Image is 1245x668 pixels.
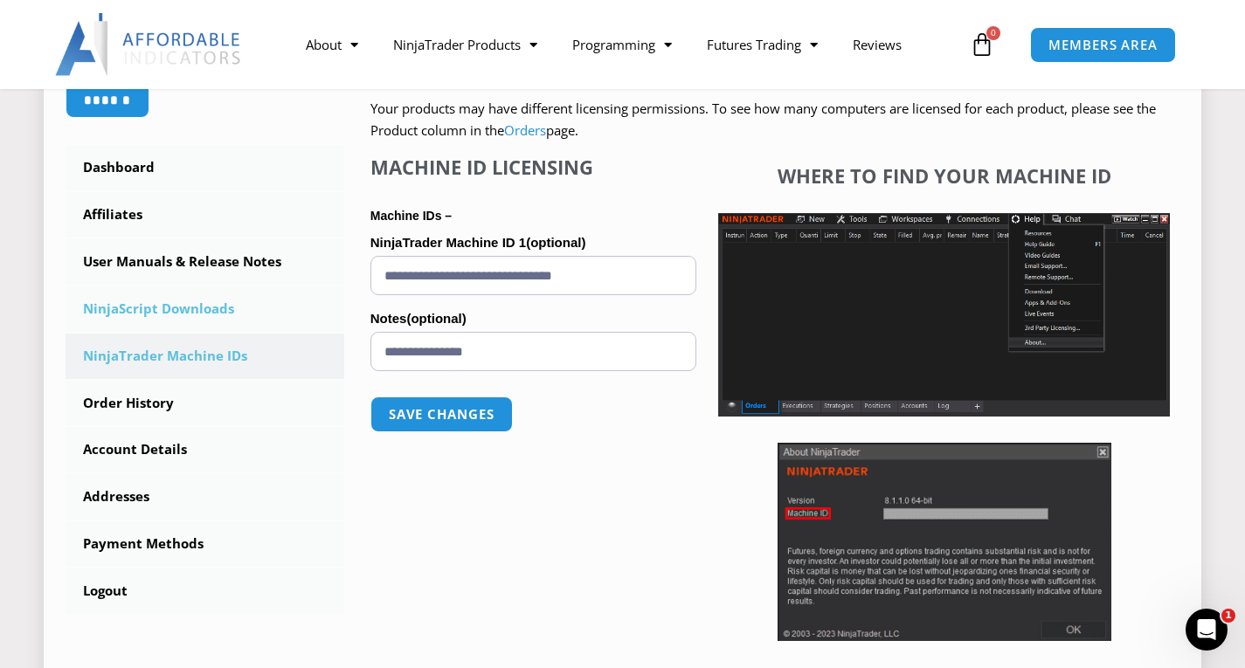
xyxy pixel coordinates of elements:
a: NinjaScript Downloads [66,286,344,332]
a: Orders [504,121,546,139]
nav: Menu [288,24,965,65]
iframe: Intercom live chat [1186,609,1228,651]
a: Logout [66,568,344,614]
img: Screenshot 2025-01-17 1155544 | Affordable Indicators – NinjaTrader [718,213,1170,417]
a: Futures Trading [689,24,835,65]
a: NinjaTrader Machine IDs [66,334,344,379]
img: Screenshot 2025-01-17 114931 | Affordable Indicators – NinjaTrader [778,443,1111,641]
strong: Machine IDs – [370,209,452,223]
button: Save changes [370,396,513,432]
h4: Machine ID Licensing [370,155,697,178]
a: Addresses [66,474,344,520]
a: Reviews [835,24,919,65]
a: Dashboard [66,145,344,190]
img: LogoAI | Affordable Indicators – NinjaTrader [55,13,243,76]
span: MEMBERS AREA [1048,38,1158,52]
span: 1 [1221,609,1235,623]
span: 0 [986,26,1000,40]
h4: Where to find your Machine ID [718,164,1170,187]
nav: Account pages [66,145,344,613]
span: (optional) [526,235,585,250]
a: Payment Methods [66,521,344,567]
a: 0 [944,19,1020,70]
a: Programming [555,24,689,65]
a: NinjaTrader Products [376,24,555,65]
span: (optional) [406,311,466,326]
a: User Manuals & Release Notes [66,239,344,285]
label: Notes [370,306,697,332]
a: Order History [66,381,344,426]
a: Affiliates [66,192,344,238]
span: Your products may have different licensing permissions. To see how many computers are licensed fo... [370,100,1156,140]
label: NinjaTrader Machine ID 1 [370,230,697,256]
a: About [288,24,376,65]
a: Account Details [66,427,344,472]
a: MEMBERS AREA [1030,27,1176,63]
